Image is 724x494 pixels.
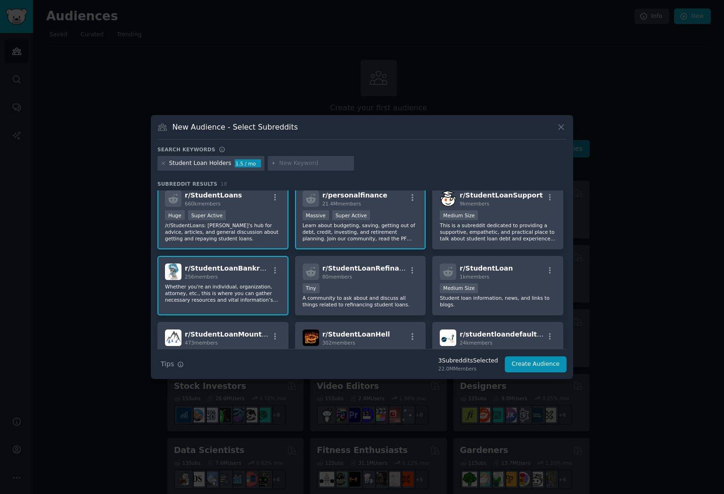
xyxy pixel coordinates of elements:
span: 1k members [460,274,489,280]
div: Medium Size [440,283,478,293]
span: 24k members [460,340,492,346]
div: 1.5 / mo [235,159,261,168]
div: Massive [303,210,329,220]
p: Student loan information, news, and links to blogs. [440,295,556,308]
img: studentloandefaulters [440,329,456,346]
span: Tips [161,359,174,369]
div: Tiny [303,283,320,293]
span: r/ StudentLoans [185,191,242,199]
img: StudentLoanHell [303,329,319,346]
span: r/ StudentLoanMountain [185,330,273,338]
div: Medium Size [440,210,478,220]
span: r/ personalfinance [322,191,387,199]
p: Whether you're an individual, organization, attorney, etc., this is where you can gather necessar... [165,283,281,303]
span: 256 members [185,274,218,280]
p: This is a subreddit dedicated to providing a supportive, empathetic, and practical place to talk ... [440,222,556,242]
div: Student Loan Holders [169,159,231,168]
p: /r/StudentLoans: [PERSON_NAME]'s hub for advice, articles, and general discussion about getting a... [165,222,281,242]
span: 302 members [322,340,355,346]
input: New Keyword [279,159,351,168]
span: 21.4M members [322,201,361,206]
img: StudentLoanSupport [440,190,456,207]
span: 9k members [460,201,489,206]
div: 3 Subreddit s Selected [438,357,498,365]
span: 80 members [322,274,352,280]
span: r/ StudentLoanBankruptcy [185,264,280,272]
div: Super Active [332,210,370,220]
div: 22.0M Members [438,365,498,372]
span: r/ StudentLoanSupport [460,191,543,199]
img: StudentLoanBankruptcy [165,263,181,280]
div: Huge [165,210,185,220]
span: r/ StudentLoanHell [322,330,390,338]
span: 18 [221,181,227,187]
h3: Search keywords [157,146,215,153]
h3: New Audience - Select Subreddits [173,122,298,132]
span: Subreddit Results [157,181,217,187]
span: 473 members [185,340,218,346]
p: A community to ask about and discuss all things related to refinancing student loans. [303,295,419,308]
span: r/ StudentLoanRefinance [322,264,412,272]
span: r/ studentloandefaulters [460,330,548,338]
span: r/ StudentLoan [460,264,513,272]
p: Learn about budgeting, saving, getting out of debt, credit, investing, and retirement planning. J... [303,222,419,242]
span: 660k members [185,201,221,206]
div: Super Active [188,210,226,220]
img: StudentLoanMountain [165,329,181,346]
button: Create Audience [505,356,567,372]
button: Tips [157,356,187,372]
